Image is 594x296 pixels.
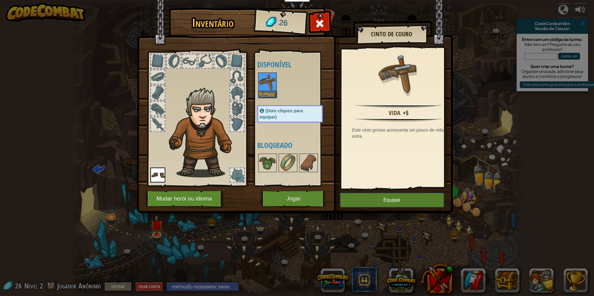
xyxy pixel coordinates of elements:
[259,73,276,91] img: portrait.png
[340,192,445,208] button: Equipar
[300,154,317,172] img: portrait.png
[355,104,441,108] img: hr.png
[278,17,288,29] span: 26
[146,190,225,207] button: Mudar herói ou idioma
[378,53,419,94] img: portrait.png
[259,91,276,97] button: Equipar
[279,154,297,172] img: portrait.png
[403,109,409,118] div: +5
[259,154,276,172] img: portrait.png
[173,16,253,29] h1: Inventário
[150,168,165,182] img: portrait.png
[261,190,326,207] button: Jogar
[363,31,421,38] h2: Cinto de couro
[257,61,335,69] h4: Disponível
[389,109,400,118] div: Vida
[166,87,242,177] img: hair_m2.png
[260,108,303,119] span: (Dois cliques para equipar)
[355,118,441,122] img: hr.png
[352,127,448,139] div: Este cinto grosso acrescenta um pouco de vida extra.
[257,141,335,149] h4: Bloqueado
